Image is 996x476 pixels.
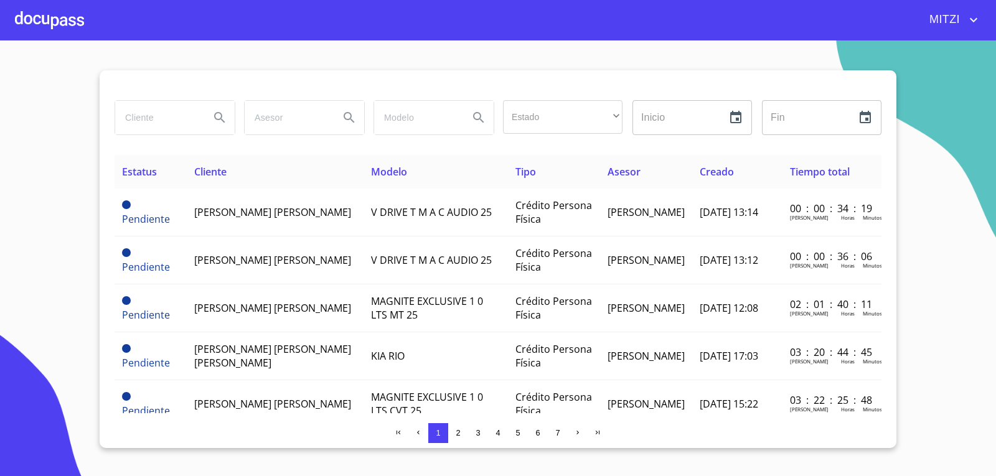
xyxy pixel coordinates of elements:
[448,423,468,443] button: 2
[194,301,351,315] span: [PERSON_NAME] [PERSON_NAME]
[700,205,758,219] span: [DATE] 13:14
[608,397,685,411] span: [PERSON_NAME]
[920,10,981,30] button: account of current user
[841,262,855,269] p: Horas
[608,301,685,315] span: [PERSON_NAME]
[863,358,882,365] p: Minutos
[194,397,351,411] span: [PERSON_NAME] [PERSON_NAME]
[496,428,500,437] span: 4
[488,423,508,443] button: 4
[122,404,170,418] span: Pendiente
[194,342,351,370] span: [PERSON_NAME] [PERSON_NAME] [PERSON_NAME]
[245,101,329,134] input: search
[515,428,520,437] span: 5
[528,423,548,443] button: 6
[790,310,829,317] p: [PERSON_NAME]
[194,253,351,267] span: [PERSON_NAME] [PERSON_NAME]
[428,423,448,443] button: 1
[790,262,829,269] p: [PERSON_NAME]
[122,200,131,209] span: Pendiente
[122,212,170,226] span: Pendiente
[790,297,874,311] p: 02 : 01 : 40 : 11
[476,428,480,437] span: 3
[515,198,592,226] span: Crédito Persona Física
[700,253,758,267] span: [DATE] 13:12
[515,165,536,179] span: Tipo
[841,214,855,221] p: Horas
[122,344,131,353] span: Pendiente
[122,392,131,401] span: Pendiente
[841,406,855,413] p: Horas
[456,428,460,437] span: 2
[122,356,170,370] span: Pendiente
[608,253,685,267] span: [PERSON_NAME]
[205,103,235,133] button: Search
[371,253,492,267] span: V DRIVE T M A C AUDIO 25
[700,349,758,363] span: [DATE] 17:03
[436,428,440,437] span: 1
[374,101,459,134] input: search
[334,103,364,133] button: Search
[608,165,641,179] span: Asesor
[194,205,351,219] span: [PERSON_NAME] [PERSON_NAME]
[863,214,882,221] p: Minutos
[371,390,483,418] span: MAGNITE EXCLUSIVE 1 0 LTS CVT 25
[790,406,829,413] p: [PERSON_NAME]
[863,310,882,317] p: Minutos
[700,397,758,411] span: [DATE] 15:22
[371,294,483,322] span: MAGNITE EXCLUSIVE 1 0 LTS MT 25
[508,423,528,443] button: 5
[555,428,560,437] span: 7
[503,100,622,134] div: ​
[863,262,882,269] p: Minutos
[122,165,157,179] span: Estatus
[863,406,882,413] p: Minutos
[548,423,568,443] button: 7
[515,294,592,322] span: Crédito Persona Física
[608,349,685,363] span: [PERSON_NAME]
[371,205,492,219] span: V DRIVE T M A C AUDIO 25
[371,349,405,363] span: KIA RIO
[790,214,829,221] p: [PERSON_NAME]
[790,202,874,215] p: 00 : 00 : 34 : 19
[371,165,407,179] span: Modelo
[700,165,734,179] span: Creado
[515,390,592,418] span: Crédito Persona Física
[515,342,592,370] span: Crédito Persona Física
[194,165,227,179] span: Cliente
[841,310,855,317] p: Horas
[790,345,874,359] p: 03 : 20 : 44 : 45
[115,101,200,134] input: search
[535,428,540,437] span: 6
[122,260,170,274] span: Pendiente
[122,308,170,322] span: Pendiente
[468,423,488,443] button: 3
[790,250,874,263] p: 00 : 00 : 36 : 06
[790,393,874,407] p: 03 : 22 : 25 : 48
[608,205,685,219] span: [PERSON_NAME]
[920,10,966,30] span: MITZI
[790,165,850,179] span: Tiempo total
[122,296,131,305] span: Pendiente
[700,301,758,315] span: [DATE] 12:08
[464,103,494,133] button: Search
[122,248,131,257] span: Pendiente
[515,246,592,274] span: Crédito Persona Física
[790,358,829,365] p: [PERSON_NAME]
[841,358,855,365] p: Horas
